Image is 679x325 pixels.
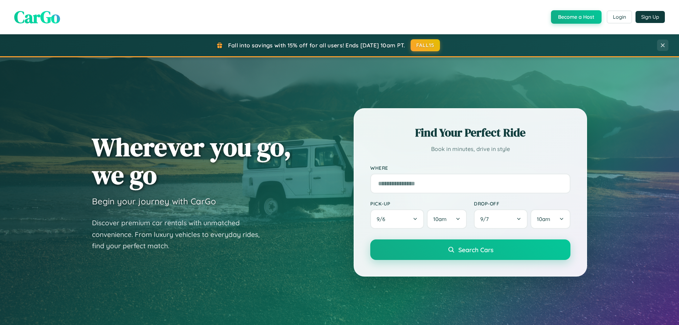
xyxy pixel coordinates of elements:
[433,216,447,222] span: 10am
[427,209,467,229] button: 10am
[370,239,570,260] button: Search Cars
[370,125,570,140] h2: Find Your Perfect Ride
[474,201,570,207] label: Drop-off
[551,10,602,24] button: Become a Host
[411,39,440,51] button: FALL15
[370,165,570,171] label: Where
[92,133,291,189] h1: Wherever you go, we go
[636,11,665,23] button: Sign Up
[377,216,389,222] span: 9 / 6
[530,209,570,229] button: 10am
[370,209,424,229] button: 9/6
[92,196,216,207] h3: Begin your journey with CarGo
[370,201,467,207] label: Pick-up
[92,217,269,252] p: Discover premium car rentals with unmatched convenience. From luxury vehicles to everyday rides, ...
[480,216,492,222] span: 9 / 7
[14,5,60,29] span: CarGo
[370,144,570,154] p: Book in minutes, drive in style
[474,209,528,229] button: 9/7
[228,42,405,49] span: Fall into savings with 15% off for all users! Ends [DATE] 10am PT.
[607,11,632,23] button: Login
[537,216,550,222] span: 10am
[458,246,493,254] span: Search Cars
